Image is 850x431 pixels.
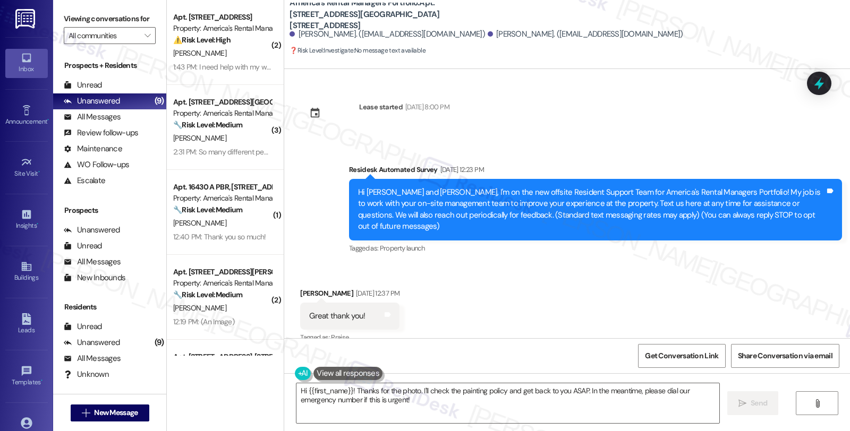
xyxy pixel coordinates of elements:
[300,288,399,303] div: [PERSON_NAME]
[173,232,266,242] div: 12:40 PM: Thank you so much!
[5,49,48,77] a: Inbox
[64,272,125,283] div: New Inbounds
[173,97,271,108] div: Apt. [STREET_ADDRESS][GEOGRAPHIC_DATA][PERSON_NAME][STREET_ADDRESS][PERSON_NAME]
[738,399,746,408] i: 
[173,108,271,119] div: Property: America's Rental Managers Portfolio
[645,350,718,361] span: Get Conversation Link
[53,60,166,71] div: Prospects + Residents
[5,205,48,234] a: Insights •
[173,182,271,193] div: Apt. 16430 A PBR, [STREET_ADDRESS][PERSON_NAME][PERSON_NAME]
[173,62,289,72] div: 1:43 PM: I need help with my water bill
[64,225,120,236] div: Unanswered
[5,257,48,286] a: Buildings
[94,407,138,418] span: New Message
[5,362,48,391] a: Templates •
[173,133,226,143] span: [PERSON_NAME]
[173,205,242,214] strong: 🔧 Risk Level: Medium
[64,321,102,332] div: Unread
[380,244,424,253] span: Property launch
[64,240,102,252] div: Unread
[173,278,271,289] div: Property: America's Rental Managers Portfolio
[173,303,226,313] span: [PERSON_NAME]
[82,409,90,417] i: 
[64,11,156,27] label: Viewing conversations for
[813,399,821,408] i: 
[290,46,353,55] strong: ❓ Risk Level: Investigate
[731,344,839,368] button: Share Conversation via email
[64,96,120,107] div: Unanswered
[751,398,767,409] span: Send
[38,168,40,176] span: •
[331,333,348,342] span: Praise
[727,391,779,415] button: Send
[353,288,399,299] div: [DATE] 12:37 PM
[173,290,242,299] strong: 🔧 Risk Level: Medium
[173,218,226,228] span: [PERSON_NAME]
[173,317,234,326] div: 12:19 PM: (An Image)
[173,147,542,157] div: 2:31 PM: So many different people I don't know who is who. And I drive for a living and I may not...
[173,35,231,45] strong: ⚠️ Risk Level: High
[349,164,842,179] div: Residesk Automated Survey
[173,266,271,278] div: Apt. [STREET_ADDRESS][PERSON_NAME], [STREET_ADDRESS][PERSON_NAME]
[290,29,485,40] div: [PERSON_NAME]. ([EMAIL_ADDRESS][DOMAIN_NAME])
[69,27,139,44] input: All communities
[309,311,365,322] div: Great thank you!
[173,48,226,58] span: [PERSON_NAME]
[64,369,109,380] div: Unknown
[290,45,426,56] span: : No message text available
[173,351,271,363] div: Apt. [STREET_ADDRESS], [STREET_ADDRESS]
[358,187,825,232] div: Hi [PERSON_NAME] and [PERSON_NAME], I'm on the new offsite Resident Support Team for America's Re...
[47,116,49,124] span: •
[438,164,484,175] div: [DATE] 12:23 PM
[64,80,102,91] div: Unread
[5,310,48,339] a: Leads
[349,240,842,256] div: Tagged as:
[152,334,167,351] div: (9)
[173,120,242,130] strong: 🔧 Risk Level: Medium
[53,205,166,216] div: Prospects
[64,175,105,186] div: Escalate
[37,220,38,228] span: •
[64,143,122,154] div: Maintenance
[296,383,719,423] textarea: Hi {{first_name}}! Thanks for the photo. I'll check the painting policy and get back to you ASAP....
[403,101,449,113] div: [DATE] 8:00 PM
[53,301,166,313] div: Residents
[64,159,129,170] div: WO Follow-ups
[64,337,120,348] div: Unanswered
[152,93,167,109] div: (9)
[488,29,683,40] div: [PERSON_NAME]. ([EMAIL_ADDRESS][DOMAIN_NAME])
[359,101,403,113] div: Lease started
[173,23,271,34] div: Property: America's Rental Managers Portfolio
[64,127,138,139] div: Review follow-ups
[638,344,725,368] button: Get Conversation Link
[173,193,271,204] div: Property: America's Rental Managers Portfolio
[64,353,121,364] div: All Messages
[300,330,399,345] div: Tagged as:
[64,111,121,123] div: All Messages
[173,12,271,23] div: Apt. [STREET_ADDRESS]
[15,9,37,29] img: ResiDesk Logo
[41,377,42,384] span: •
[64,256,121,268] div: All Messages
[738,350,832,361] span: Share Conversation via email
[71,404,149,421] button: New Message
[144,31,150,40] i: 
[5,153,48,182] a: Site Visit •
